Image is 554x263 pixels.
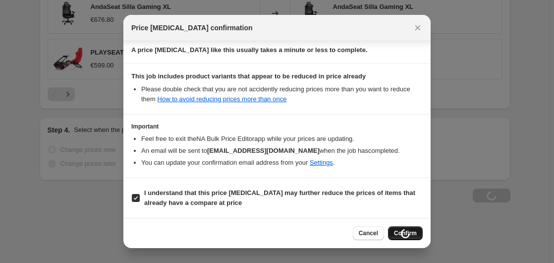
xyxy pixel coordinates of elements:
[144,189,415,206] b: I understand that this price [MEDICAL_DATA] may further reduce the prices of items that already h...
[353,226,384,240] button: Cancel
[141,158,423,168] li: You can update your confirmation email address from your .
[131,23,253,33] span: Price [MEDICAL_DATA] confirmation
[158,95,287,103] a: How to avoid reducing prices more than once
[131,72,366,80] b: This job includes product variants that appear to be reduced in price already
[141,146,423,156] li: An email will be sent to when the job has completed .
[411,21,425,35] button: Close
[207,147,320,154] b: [EMAIL_ADDRESS][DOMAIN_NAME]
[131,46,368,54] b: A price [MEDICAL_DATA] like this usually takes a minute or less to complete.
[310,159,333,166] a: Settings
[141,84,423,104] li: Please double check that you are not accidently reducing prices more than you want to reduce them
[131,123,423,131] h3: Important
[141,134,423,144] li: Feel free to exit the NA Bulk Price Editor app while your prices are updating.
[359,229,378,237] span: Cancel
